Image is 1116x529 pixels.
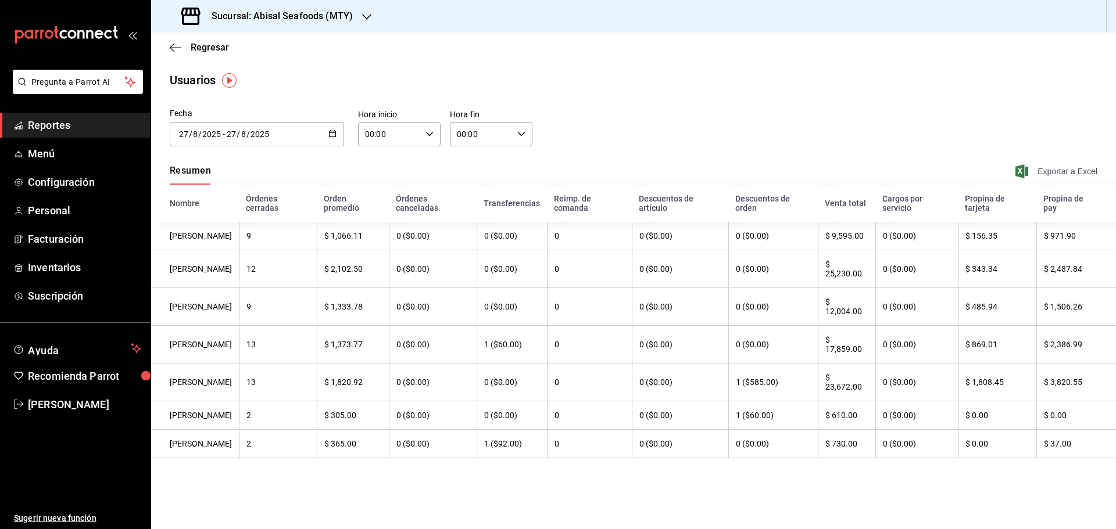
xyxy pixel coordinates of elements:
[28,203,141,218] span: Personal
[317,326,389,364] th: $ 1,373.77
[632,250,728,288] th: 0 ($0.00)
[632,222,728,250] th: 0 ($0.00)
[198,129,202,139] span: /
[547,288,632,326] th: 0
[239,288,317,326] th: 9
[875,288,958,326] th: 0 ($0.00)
[547,326,632,364] th: 0
[237,129,240,139] span: /
[818,222,875,250] th: $ 9,595.00
[13,70,143,94] button: Pregunta a Parrot AI
[728,326,818,364] th: 0 ($0.00)
[389,401,477,430] th: 0 ($0.00)
[477,222,547,250] th: 0 ($0.00)
[389,430,477,458] th: 0 ($0.00)
[632,326,728,364] th: 0 ($0.00)
[28,231,141,247] span: Facturación
[875,401,958,430] th: 0 ($0.00)
[28,260,141,275] span: Inventarios
[28,368,141,384] span: Recomienda Parrot
[632,185,728,222] th: Descuentos de artículo
[728,430,818,458] th: 0 ($0.00)
[28,397,141,412] span: [PERSON_NAME]
[818,288,875,326] th: $ 12,004.00
[818,185,875,222] th: Venta total
[28,341,126,355] span: Ayuda
[1036,250,1116,288] th: $ 2,487.84
[14,512,141,524] span: Sugerir nueva función
[202,9,353,23] h3: Sucursal: Abisal Seafoods (MTY)
[477,288,547,326] th: 0 ($0.00)
[192,129,198,139] input: Month
[875,250,958,288] th: 0 ($0.00)
[1036,401,1116,430] th: $ 0.00
[477,364,547,401] th: 0 ($0.00)
[1036,430,1116,458] th: $ 37.00
[317,185,389,222] th: Orden promedio
[250,129,270,139] input: Year
[728,222,818,250] th: 0 ($0.00)
[1036,222,1116,250] th: $ 971.90
[317,401,389,430] th: $ 305.00
[1036,288,1116,326] th: $ 1,506.26
[317,430,389,458] th: $ 365.00
[170,165,211,185] div: navigation tabs
[818,401,875,430] th: $ 610.00
[170,42,229,53] button: Regresar
[151,401,239,430] th: [PERSON_NAME]
[818,250,875,288] th: $ 25,230.00
[222,73,237,88] button: Tooltip marker
[151,430,239,458] th: [PERSON_NAME]
[958,401,1037,430] th: $ 0.00
[178,129,189,139] input: Day
[389,288,477,326] th: 0 ($0.00)
[389,222,477,250] th: 0 ($0.00)
[1036,364,1116,401] th: $ 3,820.55
[151,364,239,401] th: [PERSON_NAME]
[818,326,875,364] th: $ 17,859.00
[728,185,818,222] th: Descuentos de orden
[239,430,317,458] th: 2
[1036,326,1116,364] th: $ 2,386.99
[958,326,1037,364] th: $ 869.01
[170,107,344,120] div: Fecha
[547,401,632,430] th: 0
[28,288,141,304] span: Suscripción
[151,222,239,250] th: [PERSON_NAME]
[239,185,317,222] th: Órdenes cerradas
[151,185,239,222] th: Nombre
[239,401,317,430] th: 2
[317,250,389,288] th: $ 2,102.50
[226,129,237,139] input: Day
[28,146,141,161] span: Menú
[728,288,818,326] th: 0 ($0.00)
[632,364,728,401] th: 0 ($0.00)
[170,71,216,89] div: Usuarios
[1036,185,1116,222] th: Propina de pay
[875,185,958,222] th: Cargos por servicio
[8,84,143,96] a: Pregunta a Parrot AI
[1018,164,1097,178] button: Exportar a Excel
[818,364,875,401] th: $ 23,672.00
[958,364,1037,401] th: $ 1,808.45
[875,222,958,250] th: 0 ($0.00)
[632,430,728,458] th: 0 ($0.00)
[151,326,239,364] th: [PERSON_NAME]
[128,30,137,39] button: open_drawer_menu
[246,129,250,139] span: /
[958,222,1037,250] th: $ 156.35
[547,222,632,250] th: 0
[389,326,477,364] th: 0 ($0.00)
[28,117,141,133] span: Reportes
[875,326,958,364] th: 0 ($0.00)
[547,430,632,458] th: 0
[818,430,875,458] th: $ 730.00
[239,250,317,288] th: 12
[389,185,477,222] th: Órdenes canceladas
[239,326,317,364] th: 13
[728,401,818,430] th: 1 ($60.00)
[958,250,1037,288] th: $ 343.34
[28,174,141,190] span: Configuración
[477,401,547,430] th: 0 ($0.00)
